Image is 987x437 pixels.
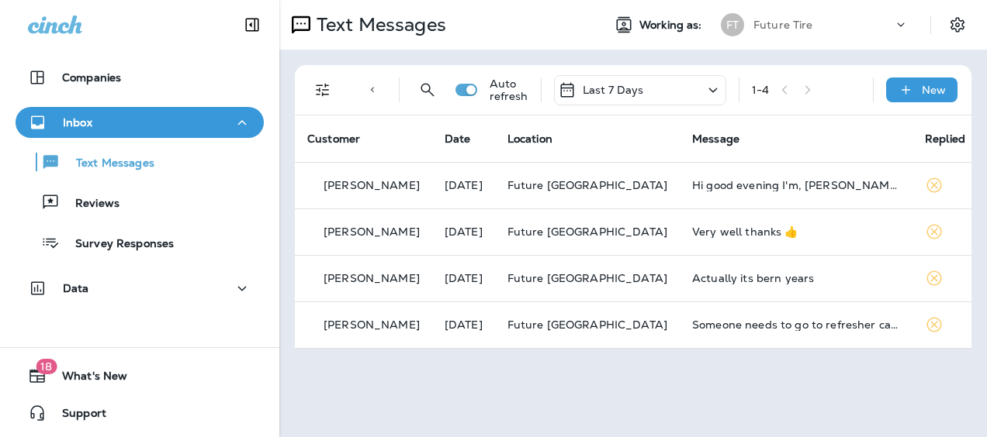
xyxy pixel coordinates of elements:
[507,132,552,146] span: Location
[63,116,92,129] p: Inbox
[310,13,446,36] p: Text Messages
[60,197,119,212] p: Reviews
[507,178,667,192] span: Future [GEOGRAPHIC_DATA]
[16,273,264,304] button: Data
[639,19,705,32] span: Working as:
[583,84,644,96] p: Last 7 Days
[445,179,483,191] p: Aug 31, 2025 05:36 PM
[692,272,900,284] div: Actually its bern years
[62,71,121,84] p: Companies
[16,146,264,178] button: Text Messages
[61,157,154,171] p: Text Messages
[16,186,264,218] button: Reviews
[16,226,264,259] button: Survey Responses
[16,107,264,138] button: Inbox
[922,84,946,96] p: New
[692,132,739,146] span: Message
[445,318,483,331] p: Aug 26, 2025 09:07 AM
[692,179,900,191] div: Hi good evening I'm, Bonnie is Future Tire, open tomorrow?
[490,77,528,102] p: Auto refresh
[324,179,420,191] p: [PERSON_NAME]
[16,397,264,428] button: Support
[507,271,667,285] span: Future [GEOGRAPHIC_DATA]
[307,74,338,105] button: Filters
[445,132,471,146] span: Date
[507,318,667,332] span: Future [GEOGRAPHIC_DATA]
[36,359,57,374] span: 18
[230,9,274,40] button: Collapse Sidebar
[692,318,900,331] div: Someone needs to go to refresher car repair school.
[445,225,483,238] p: Aug 30, 2025 08:39 AM
[63,282,89,294] p: Data
[47,407,106,425] span: Support
[47,370,127,388] span: What's New
[925,132,965,146] span: Replied
[324,225,420,238] p: [PERSON_NAME]
[324,272,420,284] p: [PERSON_NAME]
[507,225,667,239] span: Future [GEOGRAPHIC_DATA]
[752,84,769,96] div: 1 - 4
[753,19,813,31] p: Future Tire
[445,272,483,284] p: Aug 27, 2025 08:32 AM
[692,225,900,238] div: Very well thanks 👍
[944,11,971,39] button: Settings
[412,74,443,105] button: Search Messages
[60,237,174,252] p: Survey Responses
[324,318,420,331] p: [PERSON_NAME]
[307,132,360,146] span: Customer
[16,360,264,391] button: 18What's New
[16,62,264,93] button: Companies
[721,13,744,36] div: FT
